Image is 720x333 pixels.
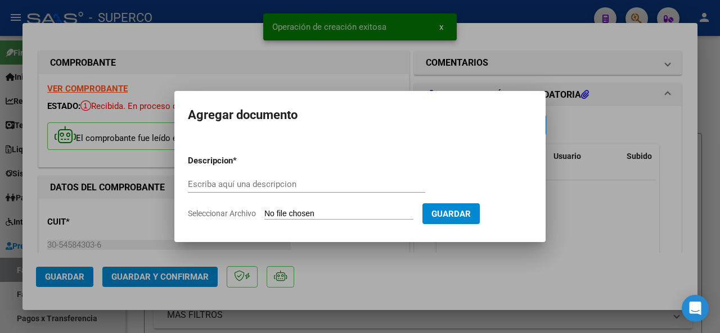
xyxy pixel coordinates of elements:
h2: Agregar documento [188,104,532,126]
div: Open Intercom Messenger [682,295,709,322]
p: Descripcion [188,154,291,167]
button: Guardar [422,203,480,224]
span: Guardar [431,209,471,219]
span: Seleccionar Archivo [188,209,256,218]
